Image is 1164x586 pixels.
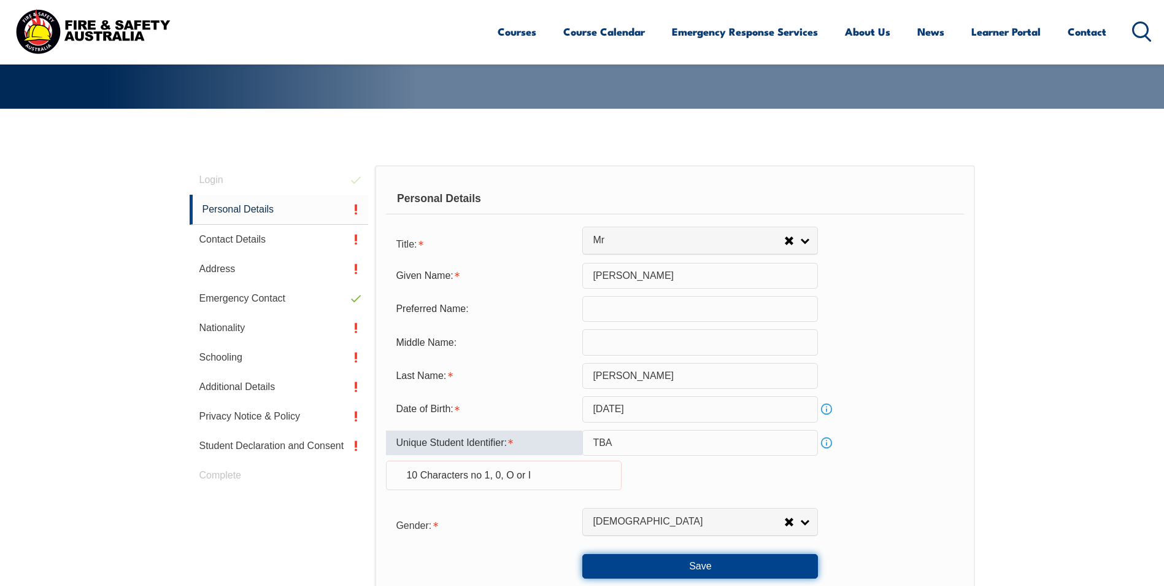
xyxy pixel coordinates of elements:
a: Emergency Response Services [672,15,818,48]
div: 10 Characters no 1, 0, O or I [386,461,622,490]
input: Select Date... [582,396,818,422]
a: Additional Details [190,372,369,402]
div: Preferred Name: [386,297,582,321]
input: 10 Characters no 1, 0, O or I [582,430,818,456]
a: Personal Details [190,195,369,225]
div: Middle Name: [386,330,582,354]
a: Info [818,434,835,451]
span: Title: [396,239,417,249]
div: Title is required. [386,231,582,256]
span: Mr [593,234,784,247]
button: Save [582,554,818,579]
span: Gender: [396,520,431,531]
div: Unique Student Identifier is required. [386,431,582,455]
a: Student Declaration and Consent [190,431,369,461]
a: Course Calendar [563,15,645,48]
div: Given Name is required. [386,264,582,287]
div: Date of Birth is required. [386,397,582,421]
div: Last Name is required. [386,364,582,388]
div: Personal Details [386,184,963,214]
a: Info [818,400,835,418]
a: Address [190,254,369,284]
a: Courses [498,15,536,48]
a: Emergency Contact [190,284,369,313]
span: [DEMOGRAPHIC_DATA] [593,515,784,528]
a: Learner Portal [971,15,1041,48]
a: Privacy Notice & Policy [190,402,369,431]
a: Nationality [190,313,369,343]
a: News [917,15,944,48]
a: Schooling [190,343,369,372]
a: Contact Details [190,225,369,254]
a: About Us [845,15,890,48]
div: Gender is required. [386,512,582,537]
a: Contact [1068,15,1106,48]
